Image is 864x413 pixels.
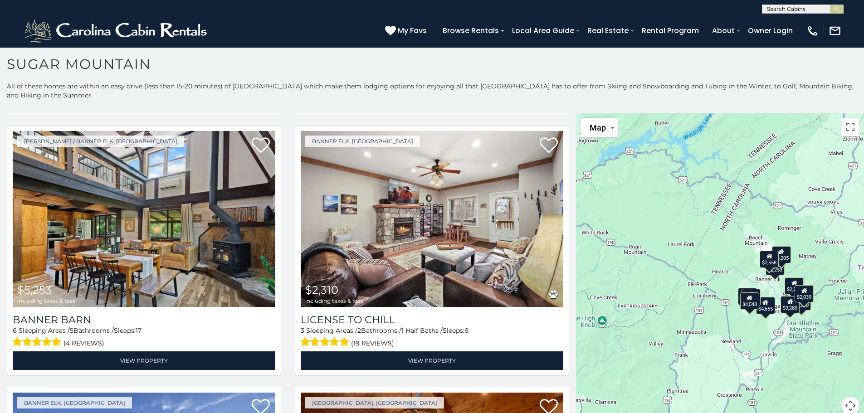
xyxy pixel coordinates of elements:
a: Add to favorites [252,136,270,155]
a: Banner Barn $5,253 including taxes & fees [13,131,275,307]
span: including taxes & fees [17,298,75,304]
a: View Property [301,351,563,370]
div: $2,310 [792,293,811,310]
a: License to Chill $2,310 including taxes & fees [301,131,563,307]
a: [PERSON_NAME] / Banner Elk, [GEOGRAPHIC_DATA] [17,136,184,147]
img: mail-regular-white.png [829,24,841,37]
span: 6 [13,326,17,335]
a: Rental Program [637,23,703,39]
span: 1 Half Baths / [401,326,443,335]
div: $2,223 [785,277,804,295]
img: White-1-2.png [23,17,211,44]
span: 3 [301,326,304,335]
div: $2,558 [760,250,779,267]
span: including taxes & fees [305,298,363,304]
button: Toggle fullscreen view [841,118,859,136]
div: Sleeping Areas / Bathrooms / Sleeps: [13,326,275,349]
img: Banner Barn [13,131,275,307]
span: $2,310 [305,283,338,296]
a: License to Chill [301,314,563,326]
div: $4,655 [756,296,775,314]
div: $2,039 [795,285,814,302]
a: Real Estate [583,23,633,39]
div: $3,280 [781,296,800,313]
span: $5,253 [17,283,52,296]
div: $4,716 [738,287,757,305]
img: phone-regular-white.png [806,24,819,37]
a: Add to favorites [540,136,558,155]
span: 17 [136,326,142,335]
a: Banner Elk, [GEOGRAPHIC_DATA] [17,397,132,408]
div: $3,205 [772,246,791,263]
span: (4 reviews) [63,337,104,349]
span: 2 [357,326,361,335]
div: $4,548 [740,292,759,309]
button: Change map style [581,118,618,137]
a: My Favs [385,25,429,37]
a: View Property [13,351,275,370]
span: Map [590,123,606,132]
span: 6 [464,326,469,335]
div: $3,559 [742,289,761,306]
a: [GEOGRAPHIC_DATA], [GEOGRAPHIC_DATA] [305,397,444,408]
img: License to Chill [301,131,563,307]
span: My Favs [398,25,427,36]
a: Owner Login [743,23,797,39]
span: (19 reviews) [351,337,394,349]
a: Local Area Guide [508,23,579,39]
a: Browse Rentals [438,23,503,39]
div: $5,253 [766,258,785,275]
a: Banner Elk, [GEOGRAPHIC_DATA] [305,136,420,147]
div: Sleeping Areas / Bathrooms / Sleeps: [301,326,563,349]
span: 5 [70,326,73,335]
a: About [708,23,739,39]
a: Banner Barn [13,314,275,326]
